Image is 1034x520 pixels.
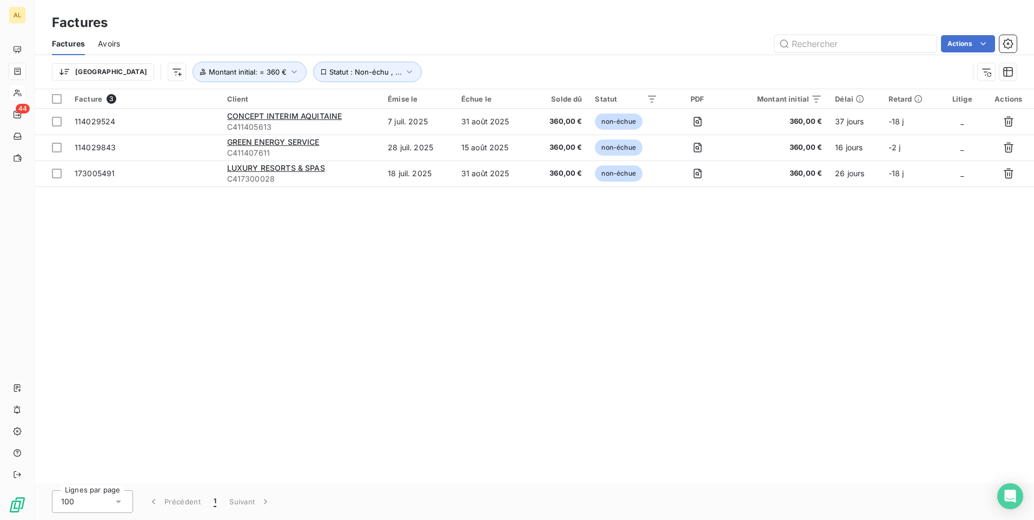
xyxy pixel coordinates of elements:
div: AL [9,6,26,24]
span: 1 [214,496,216,507]
div: Litige [948,95,977,103]
span: CONCEPT INTERIM AQUITAINE [227,111,342,121]
span: 114029524 [75,117,115,126]
td: 26 jours [828,161,881,186]
button: 1 [207,490,223,513]
span: GREEN ENERGY SERVICE [227,137,320,146]
button: Précédent [142,490,207,513]
input: Rechercher [774,35,937,52]
span: 360,00 € [737,116,822,127]
div: Émise le [388,95,448,103]
td: 37 jours [828,109,881,135]
div: Solde dû [538,95,582,103]
span: non-échue [595,114,642,130]
img: Logo LeanPay [9,496,26,514]
span: 360,00 € [538,116,582,127]
button: Montant initial: = 360 € [193,62,307,82]
span: 360,00 € [538,142,582,153]
span: LUXURY RESORTS & SPAS [227,163,325,172]
span: -18 j [889,169,904,178]
span: -2 j [889,143,901,152]
span: non-échue [595,139,642,156]
span: Facture [75,95,102,103]
span: C411405613 [227,122,375,132]
span: Avoirs [98,38,120,49]
span: 173005491 [75,169,115,178]
h3: Factures [52,13,108,32]
div: Échue le [461,95,525,103]
button: Statut : Non-échu , ... [313,62,422,82]
td: 31 août 2025 [455,161,532,186]
span: Factures [52,38,85,49]
span: _ [960,169,964,178]
span: 360,00 € [737,168,822,179]
a: 44 [9,106,25,123]
span: 360,00 € [737,142,822,153]
td: 16 jours [828,135,881,161]
span: C411407611 [227,148,375,158]
div: Délai [835,95,875,103]
span: 360,00 € [538,168,582,179]
div: Montant initial [737,95,822,103]
button: Actions [941,35,995,52]
span: 100 [61,496,74,507]
span: 3 [107,94,116,104]
td: 18 juil. 2025 [381,161,455,186]
span: C417300028 [227,174,375,184]
td: 15 août 2025 [455,135,532,161]
div: Client [227,95,375,103]
button: Suivant [223,490,277,513]
div: Statut [595,95,658,103]
span: _ [960,143,964,152]
button: [GEOGRAPHIC_DATA] [52,63,154,81]
td: 28 juil. 2025 [381,135,455,161]
span: Statut : Non-échu , ... [329,68,402,76]
td: 7 juil. 2025 [381,109,455,135]
span: -18 j [889,117,904,126]
td: 31 août 2025 [455,109,532,135]
span: _ [960,117,964,126]
span: 114029843 [75,143,116,152]
div: Retard [889,95,935,103]
span: 44 [16,104,30,114]
span: non-échue [595,165,642,182]
div: PDF [671,95,724,103]
div: Actions [990,95,1028,103]
span: Montant initial : = 360 € [209,68,287,76]
div: Open Intercom Messenger [997,483,1023,509]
